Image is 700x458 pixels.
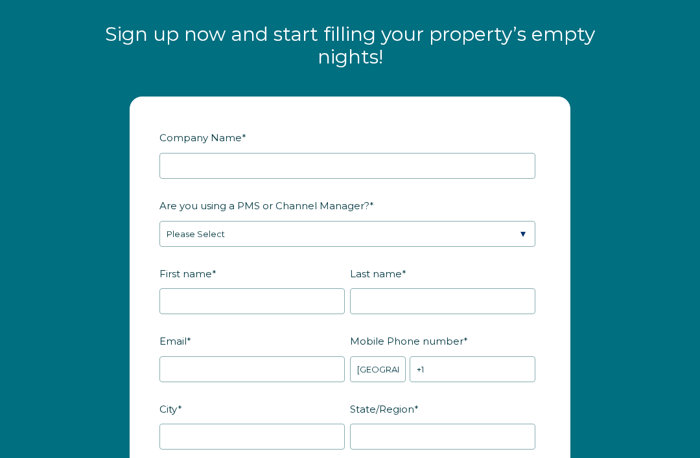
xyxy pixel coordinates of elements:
span: First name [159,264,212,284]
span: Mobile Phone number [350,331,463,351]
span: Email [159,331,187,351]
span: City [159,399,178,419]
span: Company Name [159,128,242,148]
span: Sign up now and start filling your property’s empty nights! [105,22,595,69]
span: Are you using a PMS or Channel Manager? [159,196,369,216]
span: Last name [350,264,402,284]
span: State/Region [350,399,414,419]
